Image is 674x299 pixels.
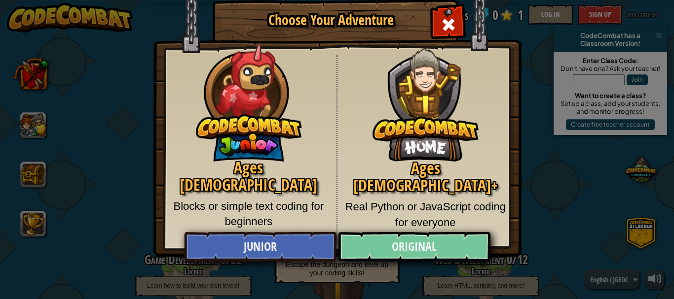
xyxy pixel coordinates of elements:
[230,13,432,28] h1: Choose Your Adventure
[345,160,507,194] h2: Ages [DEMOGRAPHIC_DATA]+
[196,36,302,162] img: CodeCombat Junior hero character
[373,32,479,162] img: CodeCombat Original hero character
[433,8,464,39] div: Close modal
[338,232,490,262] a: Original
[345,199,507,230] p: Real Python or JavaScript coding for everyone
[184,232,336,262] a: Junior
[168,199,329,230] p: Blocks or simple text coding for beginners
[168,159,329,194] h2: Ages [DEMOGRAPHIC_DATA]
